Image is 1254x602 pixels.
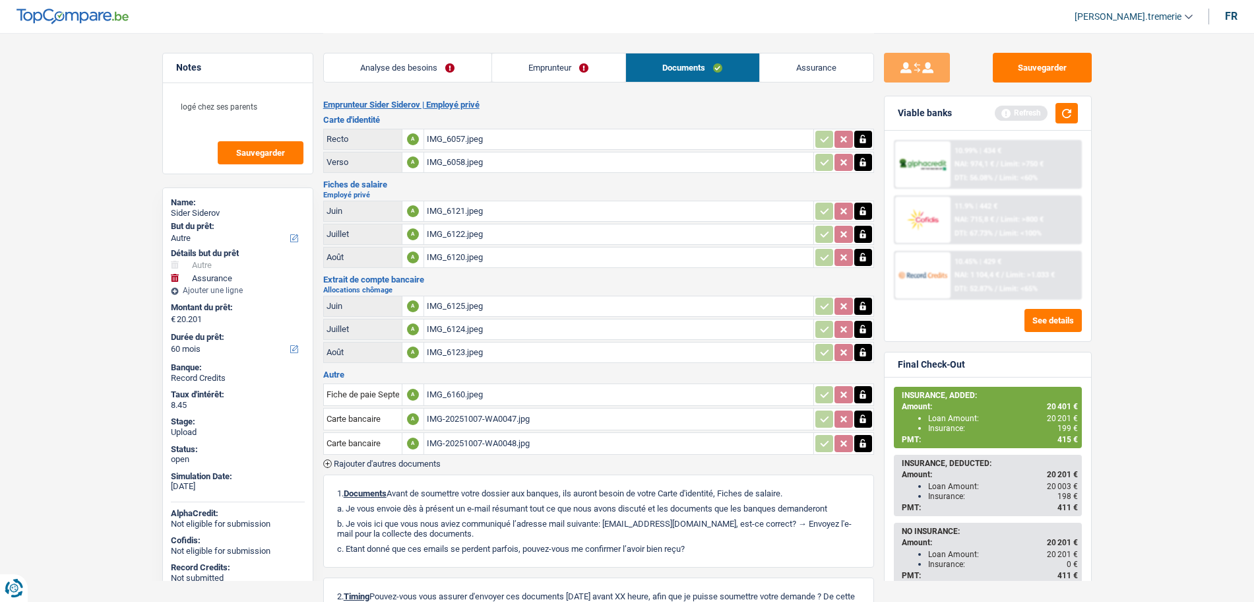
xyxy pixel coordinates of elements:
[16,9,129,24] img: TopCompare Logo
[337,544,860,554] p: c. Etant donné que ces emails se perdent parfois, pouvez-vous me confirmer l’avoir bien reçu?
[1225,10,1238,22] div: fr
[171,573,305,584] div: Not submitted
[323,116,874,124] h3: Carte d'identité
[407,228,419,240] div: A
[327,229,399,239] div: Juillet
[324,53,491,82] a: Analyse des besoins
[1001,271,1004,279] span: /
[323,286,874,294] h2: Allocations chômage
[327,252,399,262] div: Août
[407,389,419,401] div: A
[999,229,1042,238] span: Limit: <100%
[171,197,305,208] div: Name:
[327,347,399,357] div: Août
[323,100,874,110] h2: Emprunteur Sider Siderov | Employé privé
[344,591,369,601] span: Timing
[171,481,305,492] div: [DATE]
[427,296,811,316] div: IMG_6125.jpeg
[999,284,1038,293] span: Limit: <65%
[955,174,993,182] span: DTI: 56.08%
[327,324,399,334] div: Juillet
[902,391,1078,400] div: INSURANCE, ADDED:
[955,215,994,224] span: NAI: 715,8 €
[407,133,419,145] div: A
[928,560,1078,569] div: Insurance:
[1001,160,1044,168] span: Limit: >750 €
[1067,560,1078,569] span: 0 €
[1064,6,1193,28] a: [PERSON_NAME].tremerie
[323,275,874,284] h3: Extrait de compte bancaire
[337,488,860,498] p: 1. Avant de soumettre votre dossier aux banques, ils auront besoin de votre Carte d'identité, Fic...
[176,62,299,73] h5: Notes
[171,314,175,325] span: €
[323,180,874,189] h3: Fiches de salaire
[407,347,419,358] div: A
[427,152,811,172] div: IMG_6058.jpeg
[171,519,305,529] div: Not eligible for submission
[407,438,419,450] div: A
[171,471,305,482] div: Simulation Date:
[760,53,873,82] a: Assurance
[427,248,811,267] div: IMG_6120.jpeg
[1024,309,1082,332] button: See details
[1047,470,1078,479] span: 20 201 €
[236,149,285,157] span: Sauvegarder
[955,202,997,211] div: 11.9% | 442 €
[898,108,952,119] div: Viable banks
[427,224,811,244] div: IMG_6122.jpeg
[1047,538,1078,547] span: 20 201 €
[928,424,1078,433] div: Insurance:
[626,53,759,82] a: Documents
[171,454,305,465] div: open
[171,562,305,573] div: Record Credits:
[492,53,625,82] a: Emprunteur
[323,191,874,199] h2: Employé privé
[427,129,811,149] div: IMG_6057.jpeg
[902,459,1078,468] div: INSURANCE, DEDUCTED:
[898,359,965,370] div: Final Check-Out
[218,141,303,164] button: Sauvegarder
[955,271,999,279] span: NAI: 1 104,4 €
[171,286,305,295] div: Ajouter une ligne
[171,535,305,546] div: Cofidis:
[407,300,419,312] div: A
[171,248,305,259] div: Détails but du prêt
[995,174,997,182] span: /
[171,302,302,313] label: Montant du prêt:
[171,546,305,556] div: Not eligible for submission
[337,504,860,514] p: a. Je vous envoie dès à présent un e-mail résumant tout ce que nous avons discuté et les doc...
[427,409,811,429] div: IMG-20251007-WA0047.jpg
[1006,271,1055,279] span: Limit: >1.033 €
[1057,571,1078,580] span: 411 €
[996,160,999,168] span: /
[955,229,993,238] span: DTI: 67.73%
[928,482,1078,491] div: Loan Amount:
[171,208,305,218] div: Sider Siderov
[1057,424,1078,433] span: 199 €
[999,174,1038,182] span: Limit: <60%
[407,251,419,263] div: A
[955,147,1001,155] div: 10.99% | 434 €
[327,134,399,144] div: Recto
[171,373,305,384] div: Record Credits
[427,434,811,453] div: IMG-20251007-WA0048.jpg
[902,435,1078,444] div: PMT:
[902,538,1078,547] div: Amount:
[928,492,1078,501] div: Insurance:
[995,229,997,238] span: /
[996,215,999,224] span: /
[171,221,302,232] label: But du prêt:
[955,284,993,293] span: DTI: 52.87%
[1057,492,1078,501] span: 198 €
[1047,550,1078,559] span: 20 201 €
[902,503,1078,512] div: PMT:
[323,459,441,468] button: Rajouter d'autres documents
[902,402,1078,411] div: Amount:
[323,370,874,379] h3: Autre
[995,284,997,293] span: /
[1001,215,1044,224] span: Limit: >800 €
[902,470,1078,479] div: Amount:
[902,527,1078,536] div: NO INSURANCE:
[955,160,994,168] span: NAI: 974,1 €
[407,323,419,335] div: A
